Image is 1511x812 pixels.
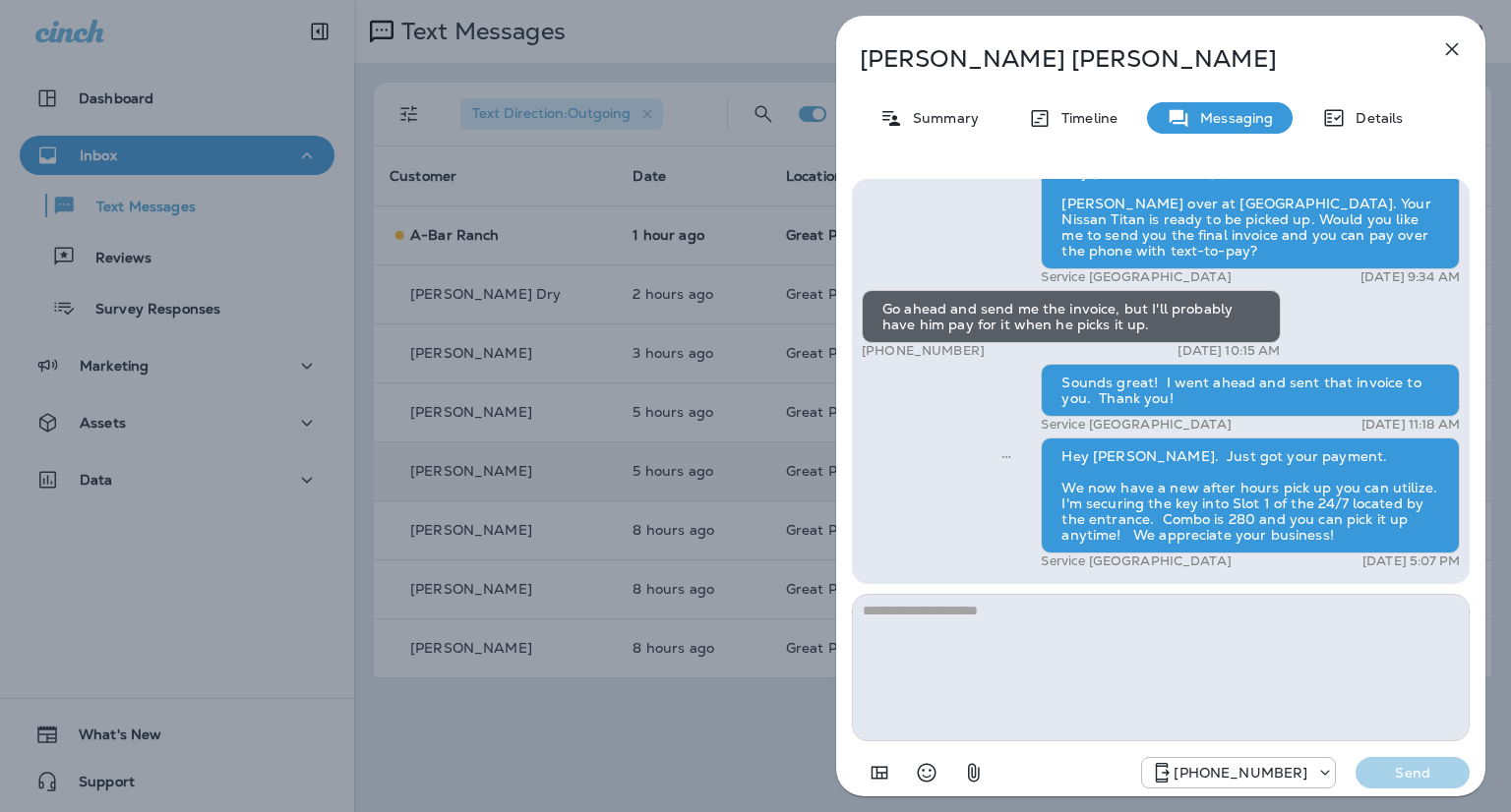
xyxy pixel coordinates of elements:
[1041,153,1460,269] div: Hey [PERSON_NAME]. [PERSON_NAME] over at [GEOGRAPHIC_DATA]. Your Nissan Titan is ready to be pick...
[860,753,899,792] button: Add in a premade template
[860,45,1397,73] p: [PERSON_NAME] [PERSON_NAME]
[1041,553,1232,569] p: Service [GEOGRAPHIC_DATA]
[862,343,985,359] p: [PHONE_NUMBER]
[1052,110,1118,126] p: Timeline
[1190,110,1273,126] p: Messaging
[907,753,946,792] button: Select an emoji
[903,110,979,126] p: Summary
[1001,446,1011,464] span: Sent
[1362,553,1460,569] p: [DATE] 5:07 PM
[1041,364,1460,417] div: Sounds great! I went ahead and sent that invoice to you. Thank you!
[1346,110,1403,126] p: Details
[1174,765,1307,781] p: [PHONE_NUMBER]
[1361,417,1460,433] p: [DATE] 11:18 AM
[862,290,1281,343] div: Go ahead and send me the invoice, but I'll probably have him pay for it when he picks it up.
[1178,343,1280,359] p: [DATE] 10:15 AM
[1360,269,1460,285] p: [DATE] 9:34 AM
[1041,269,1232,285] p: Service [GEOGRAPHIC_DATA]
[1142,761,1335,784] div: +1 (918) 203-8556
[1041,437,1460,553] div: Hey [PERSON_NAME]. Just got your payment. We now have a new after hours pick up you can utilize. ...
[1041,417,1232,433] p: Service [GEOGRAPHIC_DATA]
